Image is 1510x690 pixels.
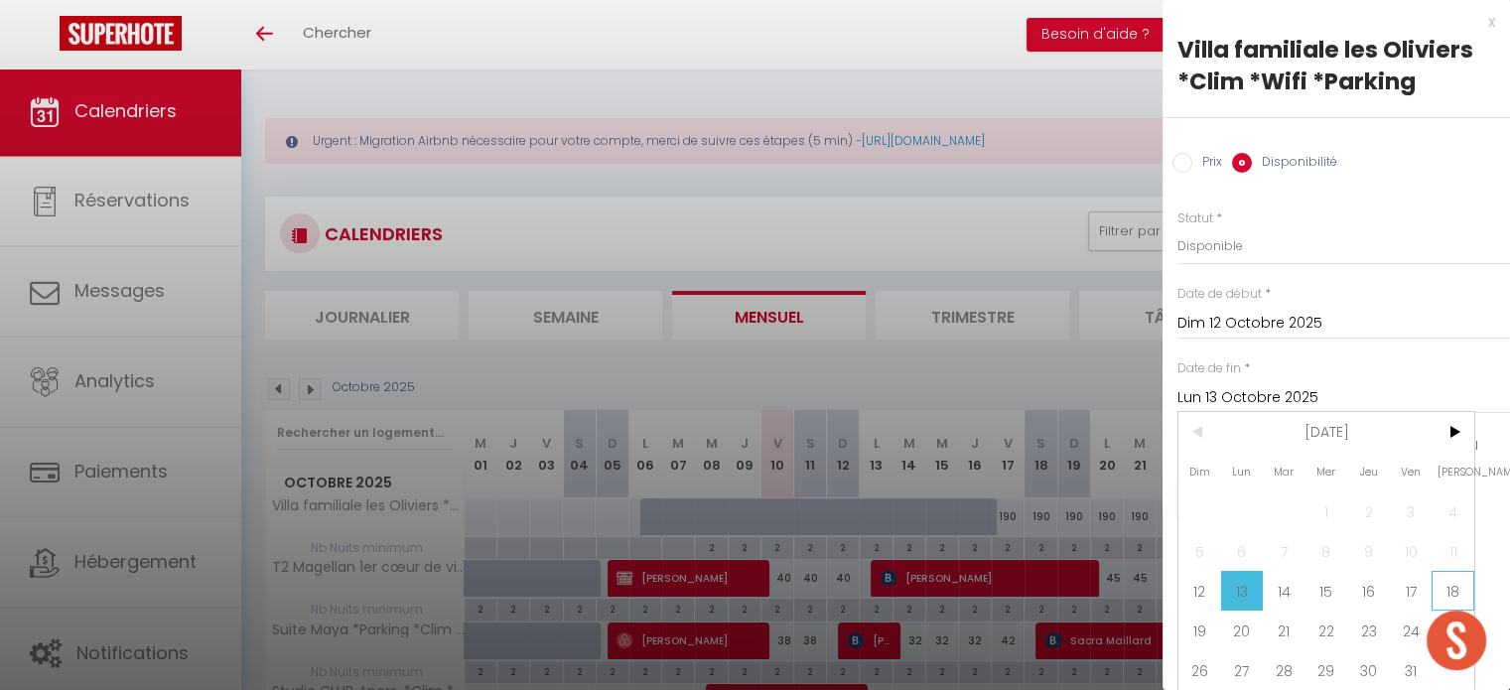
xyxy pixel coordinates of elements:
span: 2 [1347,491,1390,531]
label: Statut [1177,209,1213,228]
span: 29 [1305,650,1348,690]
span: < [1178,412,1221,452]
span: 26 [1178,650,1221,690]
span: Mar [1263,452,1305,491]
span: 9 [1347,531,1390,571]
label: Date de fin [1177,359,1241,378]
span: 6 [1221,531,1264,571]
span: [DATE] [1221,412,1433,452]
span: 14 [1263,571,1305,611]
label: Prix [1192,153,1222,175]
span: 19 [1178,611,1221,650]
span: 11 [1432,531,1474,571]
span: 21 [1263,611,1305,650]
span: 8 [1305,531,1348,571]
span: 28 [1263,650,1305,690]
span: > [1432,412,1474,452]
span: Ven [1390,452,1433,491]
span: 27 [1221,650,1264,690]
span: 17 [1390,571,1433,611]
span: 15 [1305,571,1348,611]
span: 7 [1263,531,1305,571]
span: 13 [1221,571,1264,611]
span: 3 [1390,491,1433,531]
span: 24 [1390,611,1433,650]
label: Date de début [1177,285,1262,304]
span: 4 [1432,491,1474,531]
span: 20 [1221,611,1264,650]
span: 18 [1432,571,1474,611]
span: 10 [1390,531,1433,571]
div: Villa familiale les Oliviers *Clim *Wifi *Parking [1177,34,1495,97]
span: 31 [1390,650,1433,690]
span: 22 [1305,611,1348,650]
span: 1 [1305,491,1348,531]
span: 12 [1178,571,1221,611]
span: 30 [1347,650,1390,690]
label: Disponibilité [1252,153,1337,175]
span: Jeu [1347,452,1390,491]
span: Mer [1305,452,1348,491]
span: 5 [1178,531,1221,571]
span: Lun [1221,452,1264,491]
div: x [1163,10,1495,34]
span: 23 [1347,611,1390,650]
span: 16 [1347,571,1390,611]
span: [PERSON_NAME] [1432,452,1474,491]
div: Ouvrir le chat [1427,611,1486,670]
span: Dim [1178,452,1221,491]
